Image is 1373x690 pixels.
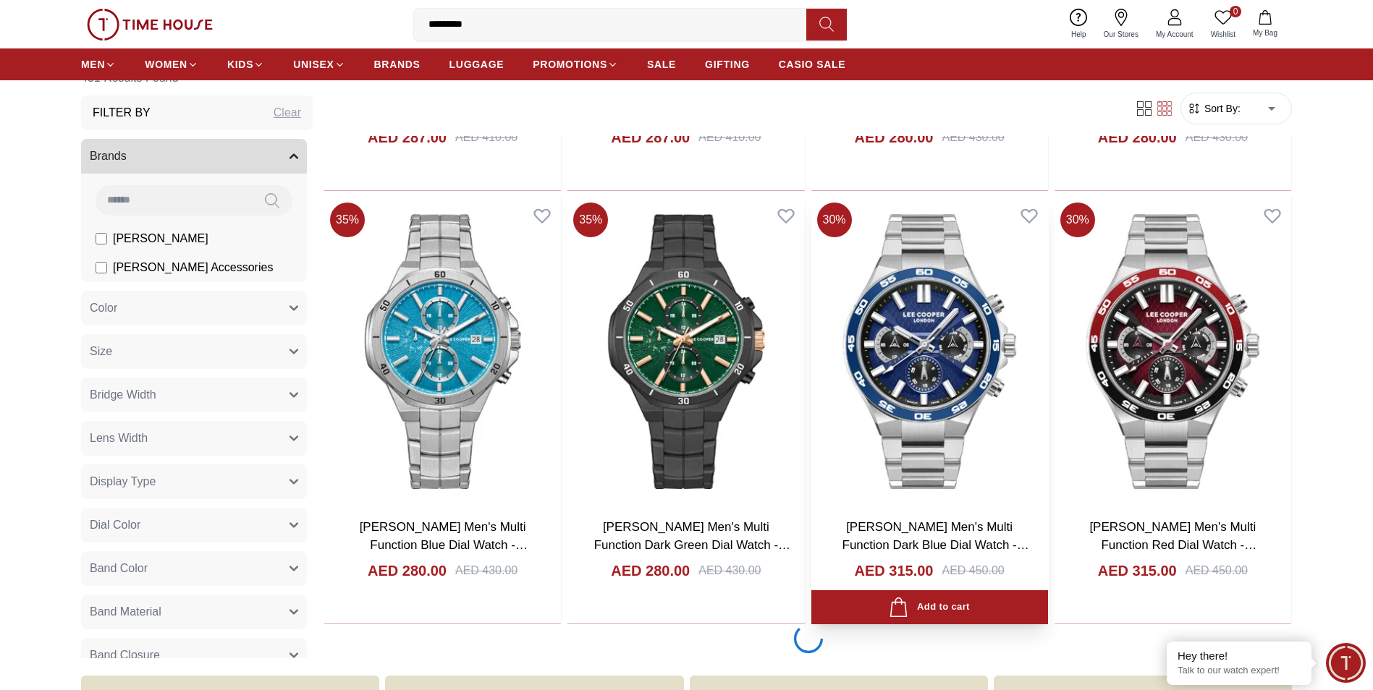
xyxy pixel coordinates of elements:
[81,595,307,629] button: Band Material
[81,334,307,369] button: Size
[90,343,112,360] span: Size
[811,590,1048,624] button: Add to cart
[779,51,846,77] a: CASIO SALE
[1186,129,1248,146] div: AED 430.00
[324,197,561,506] img: LEE COOPER Men's Multi Function Blue Dial Watch - LC08087.300
[1063,6,1095,43] a: Help
[360,520,528,571] a: [PERSON_NAME] Men's Multi Function Blue Dial Watch - LC08087.300
[81,51,116,77] a: MEN
[81,291,307,325] button: Color
[113,259,273,276] span: [PERSON_NAME] Accessories
[1205,29,1241,40] span: Wishlist
[611,561,690,581] h4: AED 280.00
[90,560,148,577] span: Band Color
[647,57,676,72] span: SALE
[889,597,969,617] div: Add to cart
[96,262,107,273] input: [PERSON_NAME] Accessories
[374,51,421,77] a: BRANDS
[93,104,151,122] h3: Filter By
[81,57,105,72] span: MEN
[1244,7,1286,41] button: My Bag
[81,508,307,542] button: Dial Color
[374,57,421,72] span: BRANDS
[1098,127,1177,148] h4: AED 280.00
[368,561,447,581] h4: AED 280.00
[455,129,517,146] div: AED 410.00
[145,57,187,72] span: WOMEN
[90,430,148,447] span: Lens Width
[1089,520,1256,571] a: [PERSON_NAME] Men's Multi Function Red Dial Watch - LC08067.380
[779,57,846,72] span: CASIO SALE
[81,378,307,412] button: Bridge Width
[573,203,608,237] span: 35 %
[942,129,1004,146] div: AED 430.00
[274,104,301,122] div: Clear
[647,51,676,77] a: SALE
[1201,101,1241,116] span: Sort By:
[90,473,156,490] span: Display Type
[533,57,607,72] span: PROMOTIONS
[1187,101,1241,116] button: Sort By:
[1060,203,1095,237] span: 30 %
[449,51,504,77] a: LUGGAGE
[533,51,618,77] a: PROMOTIONS
[1095,6,1147,43] a: Our Stores
[90,603,161,621] span: Band Material
[942,562,1004,579] div: AED 450.00
[368,127,447,148] h4: AED 287.00
[87,9,213,41] img: ...
[705,57,750,72] span: GIFTING
[90,516,140,534] span: Dial Color
[567,197,804,506] img: LEE COOPER Men's Multi Function Dark Green Dial Watch - LC08087.070
[455,562,517,579] div: AED 430.00
[90,299,117,317] span: Color
[1065,29,1092,40] span: Help
[1326,643,1366,683] div: Chat Widget
[705,51,750,77] a: GIFTING
[293,51,345,77] a: UNISEX
[855,561,934,581] h4: AED 315.00
[1178,665,1301,677] p: Talk to our watch expert!
[81,551,307,586] button: Band Color
[90,148,127,165] span: Brands
[449,57,504,72] span: LUGGAGE
[227,57,253,72] span: KIDS
[293,57,334,72] span: UNISEX
[842,520,1029,571] a: [PERSON_NAME] Men's Multi Function Dark Blue Dial Watch - LC08067.390
[1098,29,1144,40] span: Our Stores
[1055,197,1291,506] img: LEE COOPER Men's Multi Function Red Dial Watch - LC08067.380
[330,203,365,237] span: 35 %
[81,638,307,673] button: Band Closure
[611,127,690,148] h4: AED 287.00
[81,464,307,499] button: Display Type
[698,129,761,146] div: AED 410.00
[1247,27,1283,38] span: My Bag
[698,562,761,579] div: AED 430.00
[96,233,107,244] input: [PERSON_NAME]
[227,51,264,77] a: KIDS
[811,197,1048,506] img: LEE COOPER Men's Multi Function Dark Blue Dial Watch - LC08067.390
[855,127,934,148] h4: AED 280.00
[1202,6,1244,43] a: 0Wishlist
[1186,562,1248,579] div: AED 450.00
[90,386,156,404] span: Bridge Width
[113,230,208,247] span: [PERSON_NAME]
[1230,6,1241,17] span: 0
[145,51,198,77] a: WOMEN
[817,203,852,237] span: 30 %
[81,421,307,456] button: Lens Width
[81,139,307,174] button: Brands
[1178,649,1301,663] div: Hey there!
[1098,561,1177,581] h4: AED 315.00
[594,520,790,571] a: [PERSON_NAME] Men's Multi Function Dark Green Dial Watch - LC08087.070
[1150,29,1199,40] span: My Account
[90,647,160,664] span: Band Closure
